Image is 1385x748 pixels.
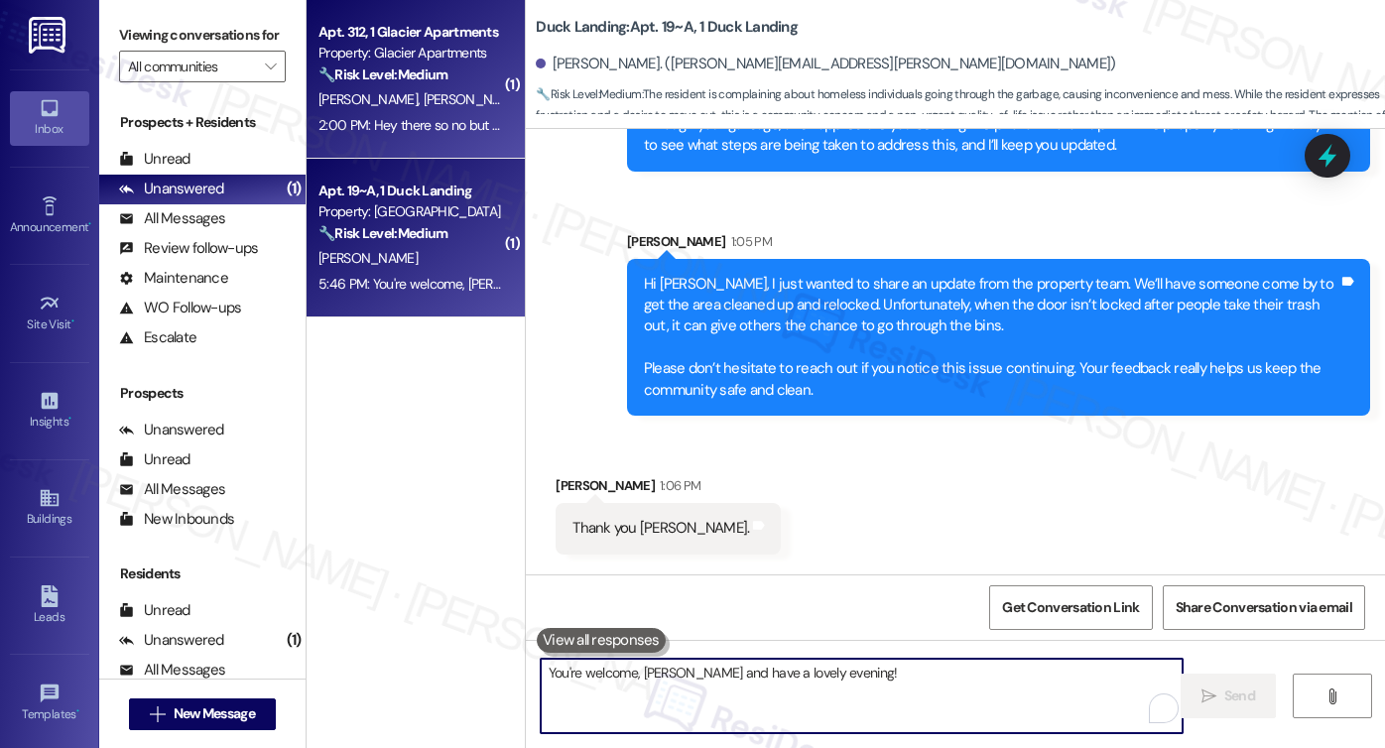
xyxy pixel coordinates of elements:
div: Unread [119,600,190,621]
span: • [68,412,71,426]
a: Leads [10,579,89,633]
div: 1:06 PM [655,475,700,496]
div: Property: Glacier Apartments [318,43,502,63]
span: [PERSON_NAME] [318,249,418,267]
b: Duck Landing: Apt. 19~A, 1 Duck Landing [536,17,798,38]
div: 1:05 PM [726,231,772,252]
span: • [88,217,91,231]
div: [PERSON_NAME]. ([PERSON_NAME][EMAIL_ADDRESS][PERSON_NAME][DOMAIN_NAME]) [536,54,1115,74]
span: : The resident is complaining about homeless individuals going through the garbage, causing incon... [536,84,1385,148]
a: Templates • [10,677,89,730]
div: Residents [99,563,306,584]
div: Prospects + Residents [99,112,306,133]
div: Escalate [119,327,196,348]
div: [PERSON_NAME] [556,475,781,503]
i:  [1324,688,1339,704]
button: Share Conversation via email [1163,585,1365,630]
button: Send [1181,674,1277,718]
i:  [1201,688,1216,704]
div: New Inbounds [119,509,234,530]
label: Viewing conversations for [119,20,286,51]
span: New Message [174,703,255,724]
div: Property: [GEOGRAPHIC_DATA] [318,201,502,222]
a: Inbox [10,91,89,145]
div: Unanswered [119,630,224,651]
img: ResiDesk Logo [29,17,69,54]
input: All communities [128,51,254,82]
span: Get Conversation Link [1002,597,1139,618]
div: WO Follow-ups [119,298,241,318]
div: All Messages [119,660,225,681]
div: Apt. 19~A, 1 Duck Landing [318,181,502,201]
div: 5:46 PM: You're welcome, [PERSON_NAME] and have a lovely evening! [318,275,722,293]
div: (1) [282,625,307,656]
span: [PERSON_NAME] [318,90,424,108]
div: Unread [119,149,190,170]
a: Buildings [10,481,89,535]
span: • [71,314,74,328]
span: Send [1224,686,1255,706]
div: Thank you [PERSON_NAME]. [572,518,749,539]
a: Site Visit • [10,287,89,340]
div: [PERSON_NAME] [627,231,1370,259]
span: • [76,704,79,718]
textarea: To enrich screen reader interactions, please activate Accessibility in Grammarly extension settings [541,659,1183,733]
strong: 🔧 Risk Level: Medium [318,65,447,83]
strong: 🔧 Risk Level: Medium [318,224,447,242]
i:  [150,706,165,722]
i:  [265,59,276,74]
div: Hi [PERSON_NAME], I just wanted to share an update from the property team. We’ll have someone com... [644,274,1338,402]
strong: 🔧 Risk Level: Medium [536,86,641,102]
div: Unanswered [119,420,224,440]
div: All Messages [119,208,225,229]
div: Review follow-ups [119,238,258,259]
div: Maintenance [119,268,228,289]
span: [PERSON_NAME] [424,90,523,108]
a: Insights • [10,384,89,437]
button: Get Conversation Link [989,585,1152,630]
span: Share Conversation via email [1176,597,1352,618]
div: Unanswered [119,179,224,199]
div: Unread [119,449,190,470]
div: Apt. 312, 1 Glacier Apartments [318,22,502,43]
div: All Messages [119,479,225,500]
div: Prospects [99,383,306,404]
div: 2:00 PM: Hey there so no but they measured them and took a look at the water heater and I think h... [318,116,1155,134]
div: (1) [282,174,307,204]
button: New Message [129,698,276,730]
